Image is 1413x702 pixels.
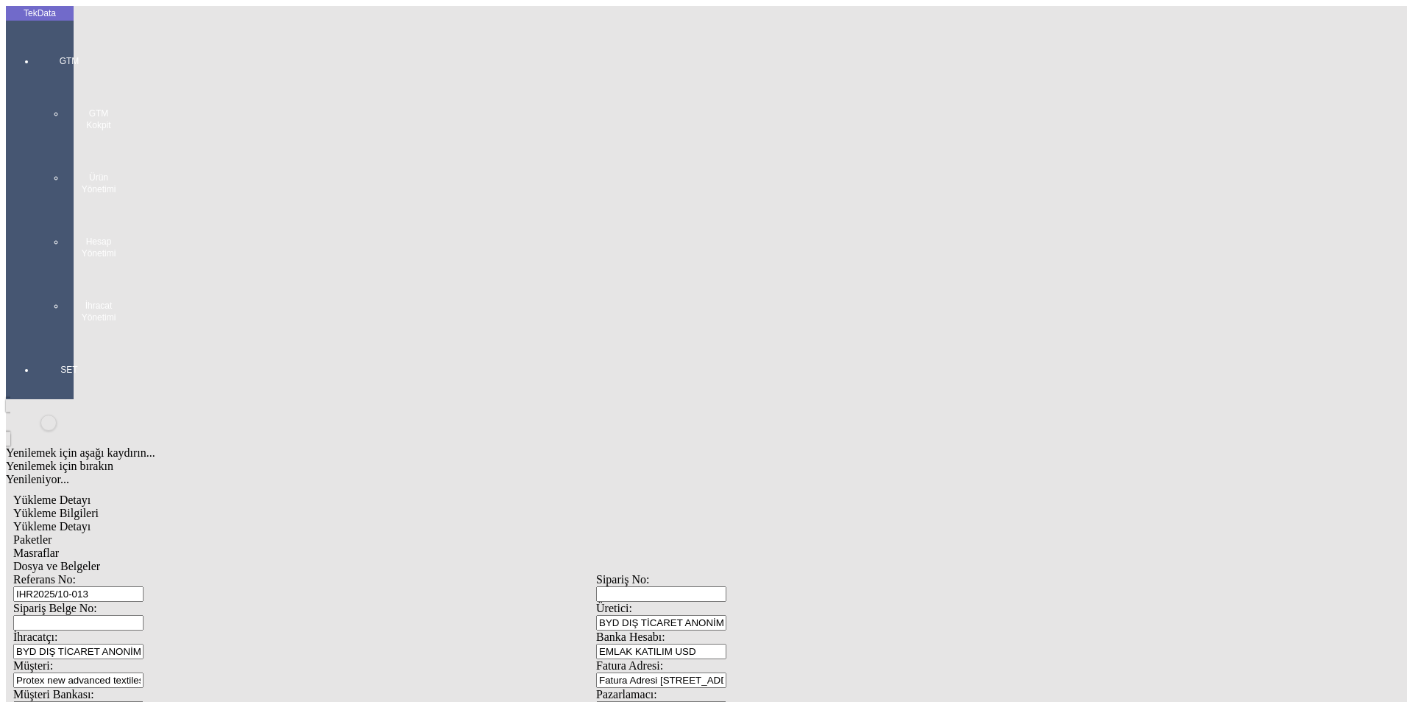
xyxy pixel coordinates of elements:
[13,520,91,533] span: Yükleme Detayı
[77,236,121,259] span: Hesap Yönetimi
[13,560,100,572] span: Dosya ve Belgeler
[77,108,121,131] span: GTM Kokpit
[13,507,99,519] span: Yükleme Bilgileri
[13,688,94,701] span: Müşteri Bankası:
[47,364,91,376] span: SET
[6,7,74,19] div: TekData
[6,460,1186,473] div: Yenilemek için bırakın
[13,533,52,546] span: Paketler
[77,300,121,323] span: İhracat Yönetimi
[596,688,657,701] span: Pazarlamacı:
[596,659,663,672] span: Fatura Adresi:
[13,602,97,614] span: Sipariş Belge No:
[6,446,1186,460] div: Yenilemek için aşağı kaydırın...
[13,547,59,559] span: Masraflar
[6,473,1186,486] div: Yenileniyor...
[13,494,91,506] span: Yükleme Detayı
[596,631,665,643] span: Banka Hesabı:
[13,573,76,586] span: Referans No:
[77,172,121,195] span: Ürün Yönetimi
[596,602,632,614] span: Üretici:
[596,573,649,586] span: Sipariş No:
[47,55,91,67] span: GTM
[13,631,57,643] span: İhracatçı:
[13,659,53,672] span: Müşteri:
